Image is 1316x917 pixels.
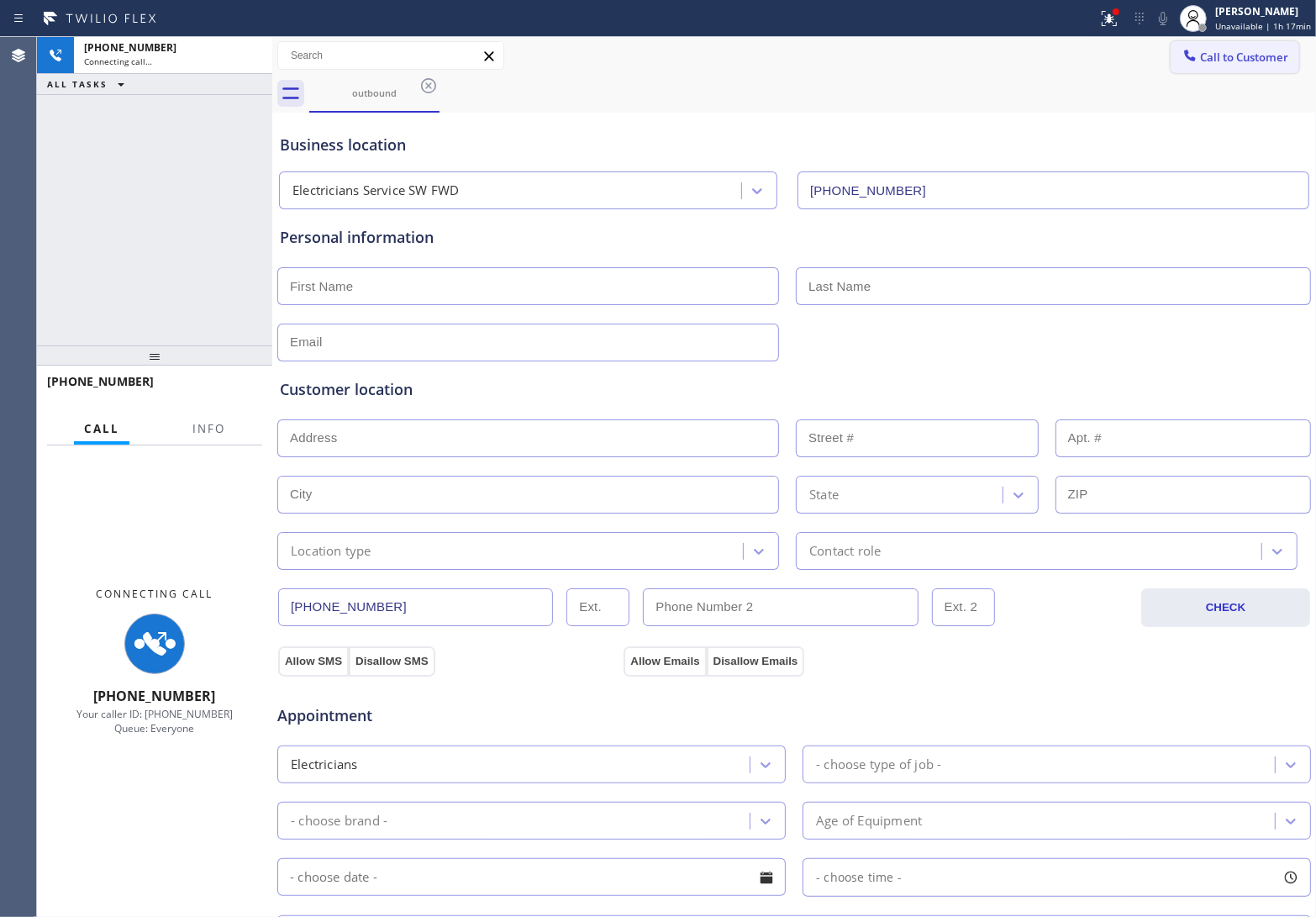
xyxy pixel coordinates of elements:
[566,588,629,626] input: Ext.
[280,226,1308,249] div: Personal information
[1200,50,1288,65] span: Call to Customer
[280,134,1308,156] div: Business location
[1055,419,1312,457] input: Apt. #
[47,78,108,90] span: ALL TASKS
[277,419,779,457] input: Address
[1141,588,1310,627] button: CHECK
[94,687,216,705] span: [PHONE_NUMBER]
[816,869,902,885] span: - choose time -
[809,541,881,561] div: Contact role
[932,588,995,626] input: Ext. 2
[796,419,1039,457] input: Street #
[1151,7,1175,30] button: Mute
[84,421,119,436] span: Call
[624,646,706,677] button: Allow Emails
[291,755,357,774] div: Electricians
[707,646,805,677] button: Disallow Emails
[84,40,176,55] span: [PHONE_NUMBER]
[277,324,779,361] input: Email
[182,413,235,445] button: Info
[291,541,371,561] div: Location type
[1171,41,1299,73] button: Call to Customer
[816,811,922,830] div: Age of Equipment
[277,858,786,896] input: - choose date -
[643,588,918,626] input: Phone Number 2
[278,588,553,626] input: Phone Number
[311,87,438,99] div: outbound
[74,413,129,445] button: Call
[277,476,779,514] input: City
[277,704,619,727] span: Appointment
[1055,476,1312,514] input: ZIP
[278,646,349,677] button: Allow SMS
[797,171,1309,209] input: Phone Number
[809,485,839,504] div: State
[76,707,233,735] span: Your caller ID: [PHONE_NUMBER] Queue: Everyone
[84,55,152,67] span: Connecting call…
[796,267,1311,305] input: Last Name
[47,373,154,389] span: [PHONE_NUMBER]
[280,378,1308,401] div: Customer location
[37,74,141,94] button: ALL TASKS
[1215,4,1311,18] div: [PERSON_NAME]
[349,646,435,677] button: Disallow SMS
[292,182,459,201] div: Electricians Service SW FWD
[1215,20,1311,32] span: Unavailable | 1h 17min
[291,811,387,830] div: - choose brand -
[192,421,225,436] span: Info
[277,267,779,305] input: First Name
[278,42,503,69] input: Search
[97,587,213,601] span: Connecting Call
[816,755,941,774] div: - choose type of job -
